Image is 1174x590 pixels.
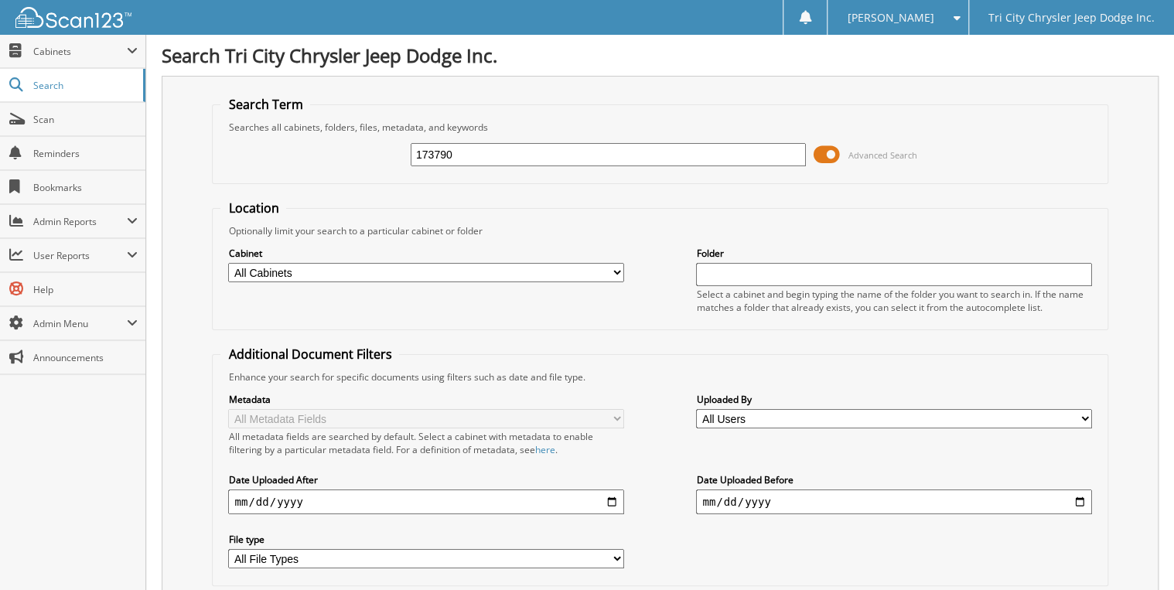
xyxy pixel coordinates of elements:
a: here [534,443,555,456]
div: Optionally limit your search to a particular cabinet or folder [220,224,1099,237]
label: Metadata [228,393,623,406]
label: Cabinet [228,247,623,260]
span: Bookmarks [33,181,138,194]
span: Help [33,283,138,296]
label: Folder [696,247,1091,260]
span: Admin Menu [33,317,127,330]
label: File type [228,533,623,546]
span: Scan [33,113,138,126]
span: User Reports [33,249,127,262]
img: scan123-logo-white.svg [15,7,131,28]
input: end [696,489,1091,514]
span: Advanced Search [848,149,917,161]
span: Tri City Chrysler Jeep Dodge Inc. [988,13,1155,22]
span: Announcements [33,351,138,364]
span: Search [33,79,135,92]
span: Admin Reports [33,215,127,228]
legend: Location [220,200,286,217]
div: Searches all cabinets, folders, files, metadata, and keywords [220,121,1099,134]
span: Cabinets [33,45,127,58]
label: Date Uploaded Before [696,473,1091,486]
div: Select a cabinet and begin typing the name of the folder you want to search in. If the name match... [696,288,1091,314]
label: Uploaded By [696,393,1091,406]
legend: Additional Document Filters [220,346,399,363]
div: All metadata fields are searched by default. Select a cabinet with metadata to enable filtering b... [228,430,623,456]
iframe: Chat Widget [1097,516,1174,590]
span: Reminders [33,147,138,160]
legend: Search Term [220,96,310,113]
h1: Search Tri City Chrysler Jeep Dodge Inc. [162,43,1159,68]
label: Date Uploaded After [228,473,623,486]
div: Enhance your search for specific documents using filters such as date and file type. [220,370,1099,384]
span: [PERSON_NAME] [847,13,933,22]
input: start [228,489,623,514]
